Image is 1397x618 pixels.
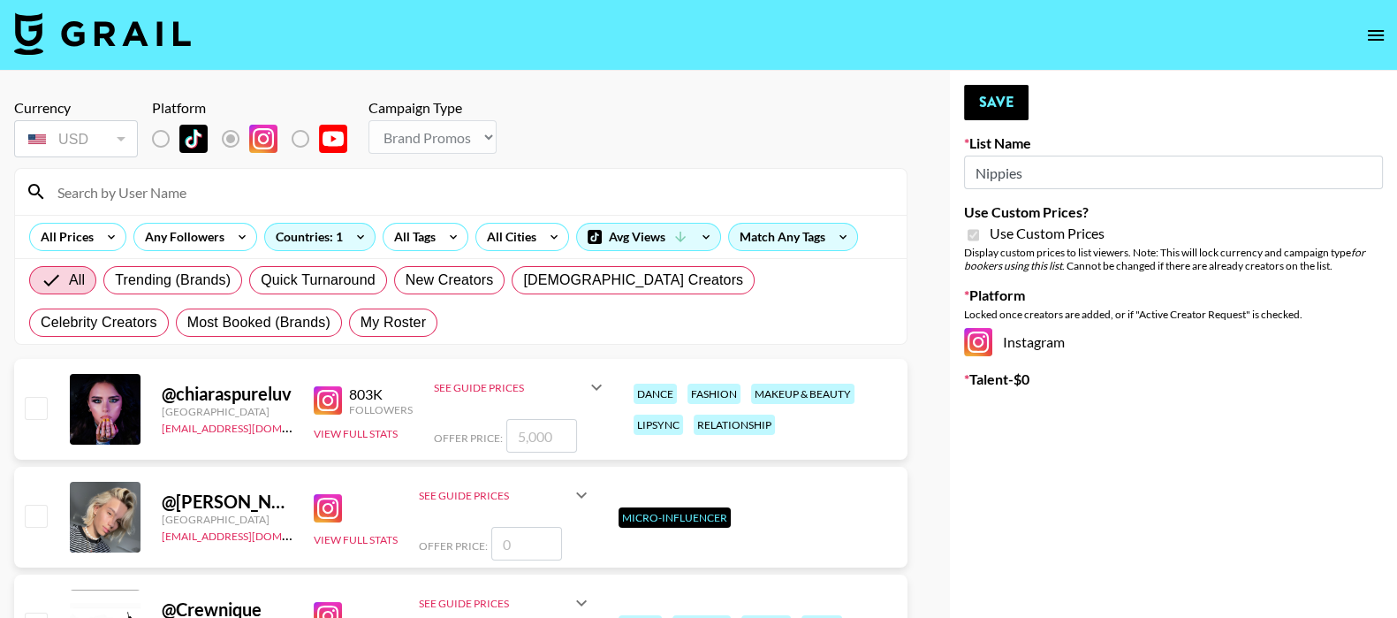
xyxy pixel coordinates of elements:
div: Instagram [964,328,1383,356]
span: [DEMOGRAPHIC_DATA] Creators [523,270,743,291]
div: 803K [349,385,413,403]
div: List locked to Instagram. [152,120,361,157]
div: See Guide Prices [434,366,607,408]
span: Celebrity Creators [41,312,157,333]
img: TikTok [179,125,208,153]
div: See Guide Prices [434,381,586,394]
div: Display custom prices to list viewers. Note: This will lock currency and campaign type . Cannot b... [964,246,1383,272]
div: All Tags [383,224,439,250]
div: See Guide Prices [419,597,571,610]
div: Currency is locked to USD [14,117,138,161]
button: Save [964,85,1029,120]
div: [GEOGRAPHIC_DATA] [162,513,292,526]
div: lipsync [634,415,683,435]
div: USD [18,124,134,155]
img: Instagram [964,328,992,356]
div: fashion [687,384,740,404]
div: makeup & beauty [751,384,854,404]
label: Platform [964,286,1383,304]
div: relationship [694,415,775,435]
div: See Guide Prices [419,474,592,516]
img: Grail Talent [14,12,191,55]
span: Offer Price: [419,539,488,553]
label: Use Custom Prices? [964,203,1383,221]
span: Offer Price: [434,431,503,445]
button: View Full Stats [314,427,398,440]
span: Use Custom Prices [990,225,1105,242]
span: Most Booked (Brands) [187,312,330,333]
img: Instagram [249,125,277,153]
span: Quick Turnaround [261,270,376,291]
input: Search by User Name [47,178,896,206]
em: for bookers using this list [964,246,1365,272]
input: 0 [491,527,562,561]
a: [EMAIL_ADDRESS][DOMAIN_NAME] [162,526,339,543]
img: Instagram [314,494,342,523]
img: YouTube [319,125,347,153]
span: All [69,270,85,291]
a: [EMAIL_ADDRESS][DOMAIN_NAME] [162,418,339,435]
div: Micro-Influencer [619,507,731,528]
div: @ [PERSON_NAME] [162,491,292,513]
label: List Name [964,134,1383,152]
div: All Prices [30,224,97,250]
div: Any Followers [134,224,228,250]
span: Trending (Brands) [115,270,231,291]
input: 5,000 [506,419,577,453]
button: View Full Stats [314,533,398,546]
div: Followers [349,403,413,416]
div: @ chiaraspureluv [162,383,292,405]
div: All Cities [476,224,540,250]
div: Campaign Type [368,99,497,117]
button: open drawer [1358,18,1393,53]
div: [GEOGRAPHIC_DATA] [162,405,292,418]
div: See Guide Prices [419,489,571,502]
div: Platform [152,99,361,117]
div: Currency [14,99,138,117]
span: New Creators [406,270,494,291]
img: Instagram [314,386,342,415]
div: Countries: 1 [265,224,375,250]
div: Avg Views [577,224,720,250]
span: My Roster [361,312,426,333]
div: Match Any Tags [729,224,857,250]
div: dance [634,384,677,404]
label: Talent - $ 0 [964,370,1383,388]
div: Locked once creators are added, or if "Active Creator Request" is checked. [964,308,1383,321]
